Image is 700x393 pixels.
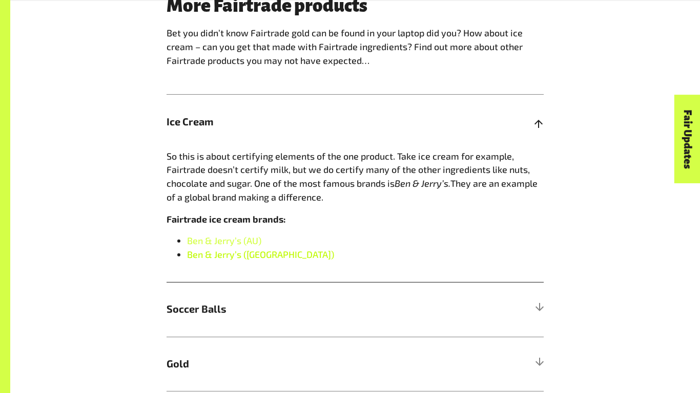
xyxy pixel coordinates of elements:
span: So this is about certifying elements of the one product. Take ice cream for example, Fairtrade do... [167,150,530,189]
span: Ben & Jerry’s. [395,178,450,189]
span: They are an example of a global brand making a difference. [167,178,538,203]
span: Gold [167,356,449,372]
span: Soccer Balls [167,301,449,317]
a: Ben & Jerry’s (AU) [187,235,261,246]
span: Ice Cream [167,114,449,129]
span: Bet you didn’t know Fairtrade gold can be found in your laptop did you? How about ice cream – can... [167,27,523,66]
strong: Fairtrade ice cream brands: [167,213,286,225]
a: Ben & Jerry’s ([GEOGRAPHIC_DATA]) [187,249,334,260]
